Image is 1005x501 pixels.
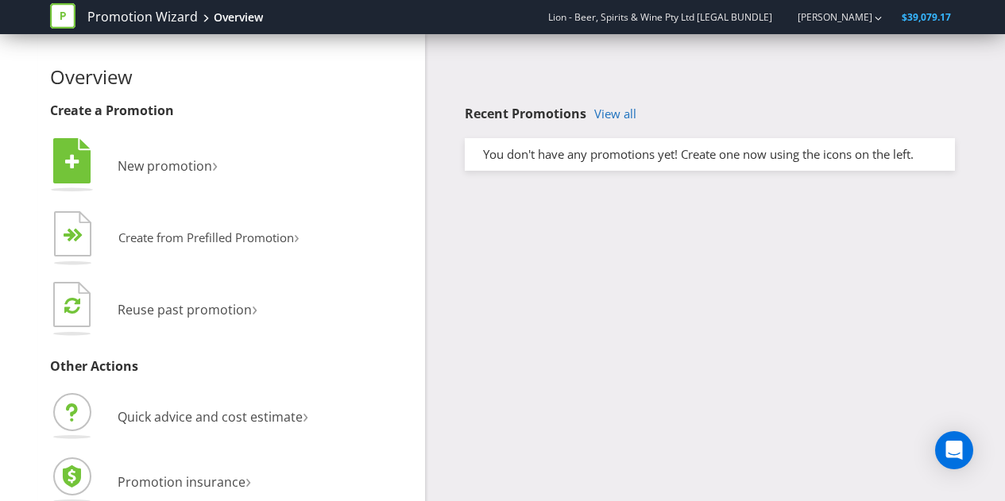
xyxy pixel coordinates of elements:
[214,10,263,25] div: Overview
[118,301,252,318] span: Reuse past promotion
[935,431,973,469] div: Open Intercom Messenger
[782,10,872,24] a: [PERSON_NAME]
[902,10,951,24] span: $39,079.17
[50,104,414,118] h3: Create a Promotion
[303,402,308,428] span: ›
[73,228,83,243] tspan: 
[465,105,586,122] span: Recent Promotions
[594,107,636,121] a: View all
[471,146,949,163] div: You don't have any promotions yet! Create one now using the icons on the left.
[50,360,414,374] h3: Other Actions
[65,153,79,171] tspan: 
[118,157,212,175] span: New promotion
[50,473,251,491] a: Promotion insurance›
[50,207,300,271] button: Create from Prefilled Promotion›
[118,473,245,491] span: Promotion insurance
[64,296,80,314] tspan: 
[118,229,294,245] span: Create from Prefilled Promotion
[50,67,414,87] h2: Overview
[252,295,257,321] span: ›
[548,10,772,24] span: Lion - Beer, Spirits & Wine Pty Ltd [LEGAL BUNDLE]
[294,224,300,249] span: ›
[50,408,308,426] a: Quick advice and cost estimate›
[245,467,251,493] span: ›
[118,408,303,426] span: Quick advice and cost estimate
[87,8,198,26] a: Promotion Wizard
[212,151,218,177] span: ›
